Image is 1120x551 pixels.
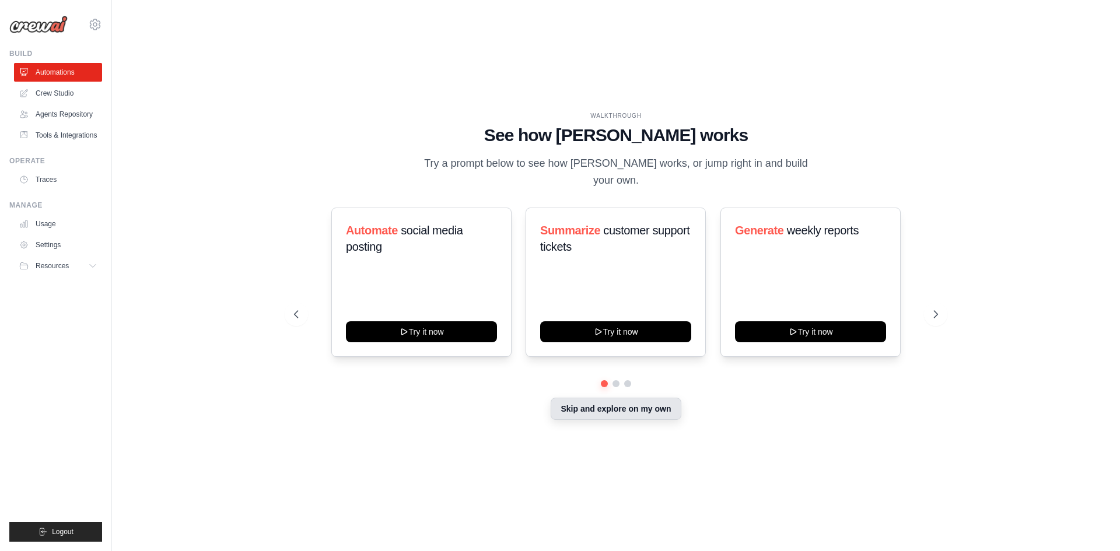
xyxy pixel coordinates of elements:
[14,236,102,254] a: Settings
[551,398,681,420] button: Skip and explore on my own
[346,224,463,253] span: social media posting
[735,224,784,237] span: Generate
[346,321,497,342] button: Try it now
[294,111,938,120] div: WALKTHROUGH
[52,527,73,536] span: Logout
[14,170,102,189] a: Traces
[9,16,68,33] img: Logo
[14,63,102,82] a: Automations
[540,224,600,237] span: Summarize
[540,321,691,342] button: Try it now
[9,49,102,58] div: Build
[540,224,689,253] span: customer support tickets
[9,201,102,210] div: Manage
[346,224,398,237] span: Automate
[14,257,102,275] button: Resources
[9,522,102,542] button: Logout
[14,84,102,103] a: Crew Studio
[36,261,69,271] span: Resources
[786,224,858,237] span: weekly reports
[735,321,886,342] button: Try it now
[9,156,102,166] div: Operate
[294,125,938,146] h1: See how [PERSON_NAME] works
[420,155,812,189] p: Try a prompt below to see how [PERSON_NAME] works, or jump right in and build your own.
[14,126,102,145] a: Tools & Integrations
[14,215,102,233] a: Usage
[14,105,102,124] a: Agents Repository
